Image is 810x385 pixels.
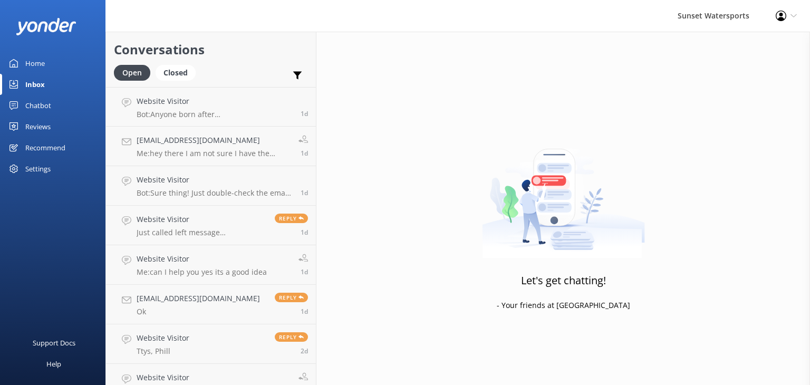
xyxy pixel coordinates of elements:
a: Closed [156,66,201,78]
div: Help [46,353,61,374]
div: Home [25,53,45,74]
span: Oct 11 2025 08:25am (UTC -05:00) America/Cancun [301,307,308,316]
div: Open [114,65,150,81]
span: Oct 11 2025 11:07am (UTC -05:00) America/Cancun [301,188,308,197]
p: Ttys, Phill [137,346,189,356]
span: Oct 11 2025 08:00am (UTC -05:00) America/Cancun [301,346,308,355]
p: Me: can I help you yes its a good idea [137,267,267,277]
p: Bot: Anyone born after [DEMOGRAPHIC_DATA], must take the [US_STATE] Boater Safety Test to operate... [137,110,293,119]
h4: [EMAIL_ADDRESS][DOMAIN_NAME] [137,134,291,146]
h2: Conversations [114,40,308,60]
a: Open [114,66,156,78]
p: Me: hey there I am not sure I have the correct answer but the office will! [PHONE_NUMBER] [137,149,291,158]
span: Reply [275,293,308,302]
span: Oct 11 2025 10:06am (UTC -05:00) America/Cancun [301,267,308,276]
h4: Website Visitor [137,214,267,225]
img: artwork of a man stealing a conversation from at giant smartphone [482,127,645,258]
img: yonder-white-logo.png [16,18,76,35]
div: Inbox [25,74,45,95]
p: Ok [137,307,260,316]
div: Support Docs [33,332,75,353]
a: [EMAIL_ADDRESS][DOMAIN_NAME]OkReply1d [106,285,316,324]
p: - Your friends at [GEOGRAPHIC_DATA] [497,300,630,311]
a: Website VisitorJust called left message [PHONE_NUMBER]Reply1d [106,206,316,245]
a: Website VisitorTtys, PhillReply2d [106,324,316,364]
div: Closed [156,65,196,81]
p: Bot: Sure thing! Just double-check the email you used for your reservation. If you still can't fi... [137,188,293,198]
p: Just called left message [PHONE_NUMBER] [137,228,267,237]
span: Oct 11 2025 12:13pm (UTC -05:00) America/Cancun [301,149,308,158]
span: Oct 11 2025 12:21pm (UTC -05:00) America/Cancun [301,109,308,118]
span: Reply [275,214,308,223]
a: [EMAIL_ADDRESS][DOMAIN_NAME]Me:hey there I am not sure I have the correct answer but the office w... [106,127,316,166]
h4: Website Visitor [137,332,189,344]
div: Recommend [25,137,65,158]
h4: Website Visitor [137,95,293,107]
span: Oct 11 2025 10:31am (UTC -05:00) America/Cancun [301,228,308,237]
a: Website VisitorMe:can I help you yes its a good idea1d [106,245,316,285]
div: Chatbot [25,95,51,116]
h4: Website Visitor [137,372,202,383]
h4: Website Visitor [137,253,267,265]
h4: Website Visitor [137,174,293,186]
h3: Let's get chatting! [521,272,606,289]
a: Website VisitorBot:Anyone born after [DEMOGRAPHIC_DATA], must take the [US_STATE] Boater Safety T... [106,87,316,127]
a: Website VisitorBot:Sure thing! Just double-check the email you used for your reservation. If you ... [106,166,316,206]
div: Settings [25,158,51,179]
h4: [EMAIL_ADDRESS][DOMAIN_NAME] [137,293,260,304]
span: Reply [275,332,308,342]
div: Reviews [25,116,51,137]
